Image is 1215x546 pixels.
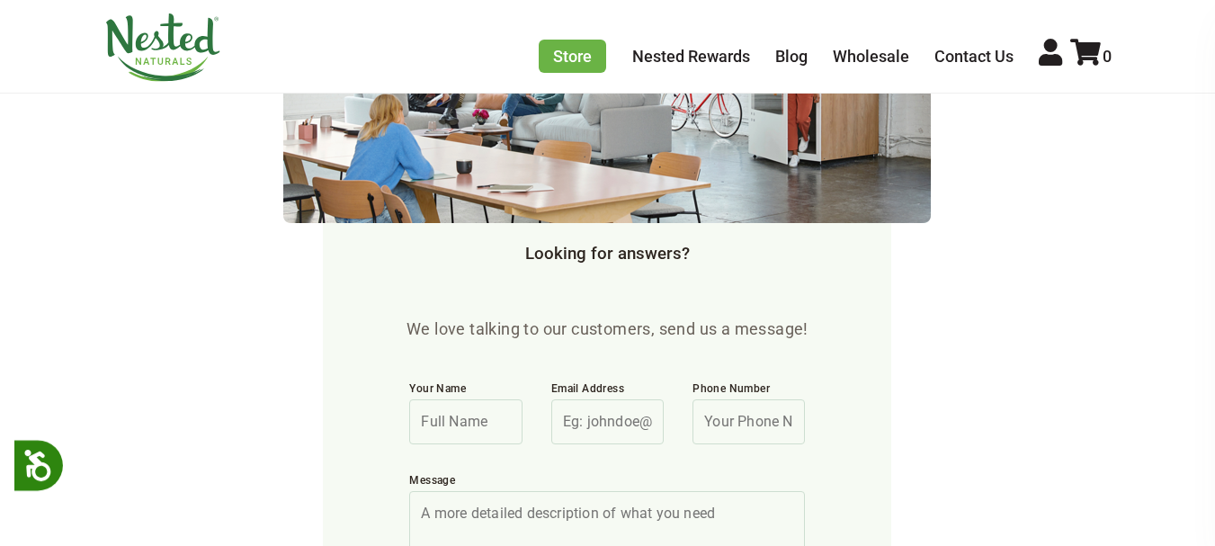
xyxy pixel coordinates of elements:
input: Full Name [409,399,522,444]
label: Your Name [409,381,522,399]
label: Message [409,473,805,491]
a: Nested Rewards [632,47,750,66]
img: Nested Naturals [104,13,221,82]
h3: Looking for answers? [97,245,1119,264]
label: Phone Number [692,381,805,399]
a: Store [539,40,606,73]
a: 0 [1070,47,1112,66]
a: Blog [775,47,808,66]
label: Email Address [551,381,664,399]
a: Contact Us [934,47,1014,66]
p: We love talking to our customers, send us a message! [395,317,819,342]
a: Wholesale [833,47,909,66]
span: 0 [1103,47,1112,66]
input: Eg: johndoe@gmail.com [551,399,664,444]
input: Your Phone Number [692,399,805,444]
